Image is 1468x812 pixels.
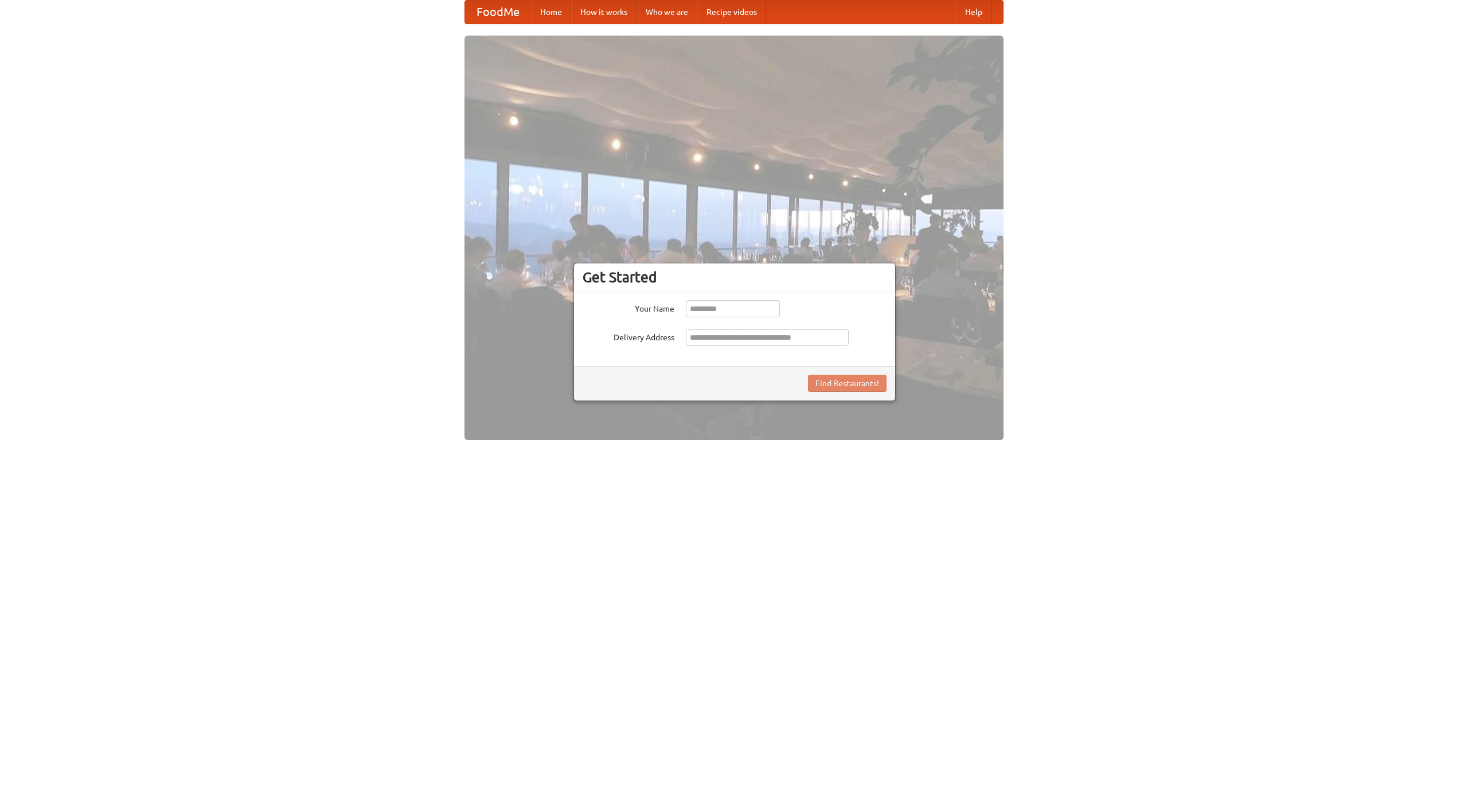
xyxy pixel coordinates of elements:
a: Help [956,1,991,24]
h3: Get Started [583,269,887,286]
a: FoodMe [465,1,531,24]
a: Recipe videos [697,1,766,24]
a: Home [531,1,571,24]
a: How it works [571,1,637,24]
a: Who we are [637,1,697,24]
label: Your Name [583,300,674,314]
label: Delivery Address [583,329,674,343]
button: Find Restaurants! [808,375,887,392]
